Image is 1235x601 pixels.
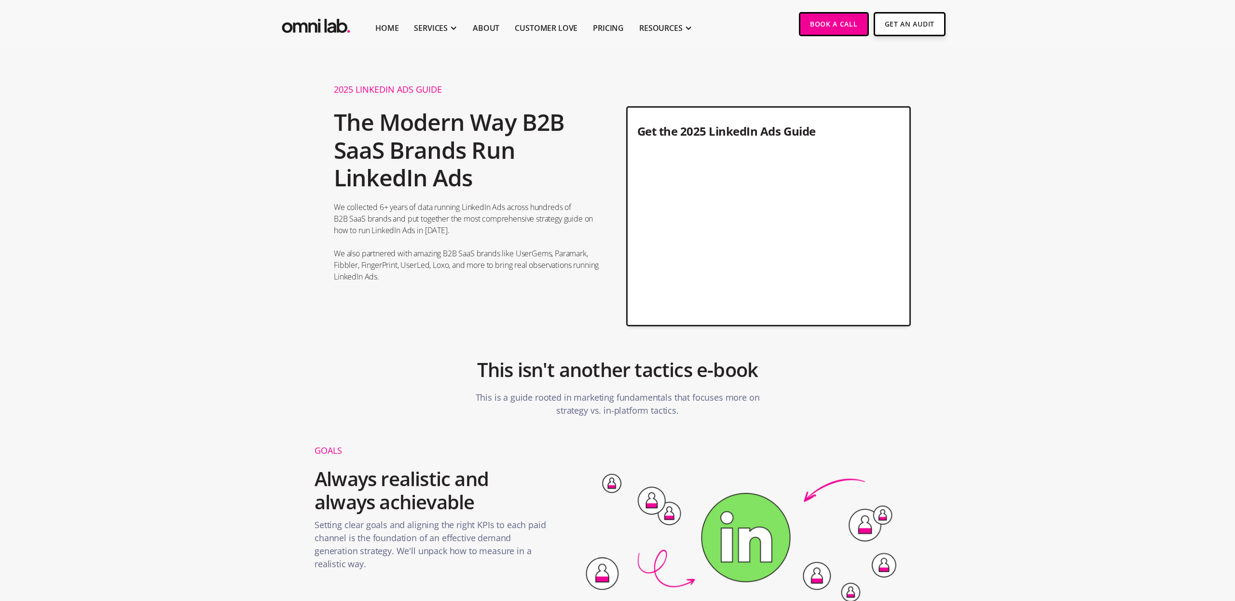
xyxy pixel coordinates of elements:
p: Setting clear goals and aligning the right KPIs to each paid channel is the foundation of an effe... [315,518,548,575]
h2: Always realistic and always achievable [315,462,548,518]
h1: 2025 Linkedin Ads Guide [334,85,600,98]
img: Omni Lab: B2B SaaS Demand Generation Agency [280,12,352,36]
div: SERVICES [414,22,448,34]
h2: This isn't another tactics e-book [477,353,758,386]
p: This is a guide rooted in marketing fundamentals that focuses more on strategy vs. in-platform ta... [473,386,762,422]
p: We collected 6+ years of data running LinkedIn Ads across hundreds of B2B SaaS brands and put tog... [334,201,600,282]
iframe: Form [637,150,900,315]
a: Customer Love [515,22,577,34]
iframe: Chat Widget [1062,489,1235,601]
a: About [473,22,499,34]
a: Pricing [593,22,624,34]
h3: Get the 2025 LinkedIn Ads Guide [637,123,900,144]
div: RESOURCES [639,22,683,34]
a: home [280,12,352,36]
a: Home [375,22,398,34]
h2: The Modern Way B2B SaaS Brands Run LinkedIn Ads [334,103,600,196]
a: Get An Audit [874,12,946,36]
a: Book a Call [799,12,869,36]
div: Goals [315,446,548,455]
